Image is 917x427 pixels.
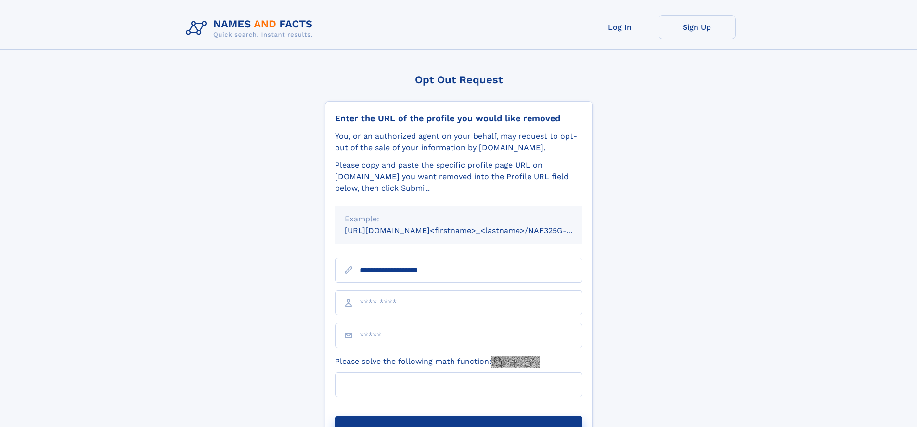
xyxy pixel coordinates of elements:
div: Example: [345,213,573,225]
div: You, or an authorized agent on your behalf, may request to opt-out of the sale of your informatio... [335,130,582,154]
small: [URL][DOMAIN_NAME]<firstname>_<lastname>/NAF325G-xxxxxxxx [345,226,601,235]
img: Logo Names and Facts [182,15,321,41]
div: Please copy and paste the specific profile page URL on [DOMAIN_NAME] you want removed into the Pr... [335,159,582,194]
label: Please solve the following math function: [335,356,540,368]
div: Enter the URL of the profile you would like removed [335,113,582,124]
a: Log In [581,15,659,39]
a: Sign Up [659,15,736,39]
div: Opt Out Request [325,74,593,86]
